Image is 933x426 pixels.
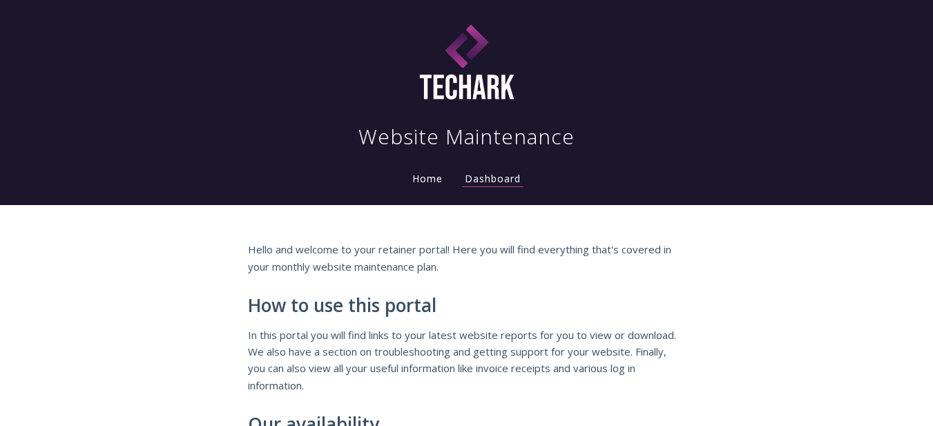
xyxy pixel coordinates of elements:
[248,241,686,275] p: Hello and welcome to your retainer portal! Here you will find everything that's covered in your m...
[248,327,686,394] p: In this portal you will find links to your latest website reports for you to view or download. We...
[462,172,523,187] a: Dashboard
[410,172,445,185] a: Home
[358,123,575,151] h1: Website Maintenance
[248,296,686,316] h2: How to use this portal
